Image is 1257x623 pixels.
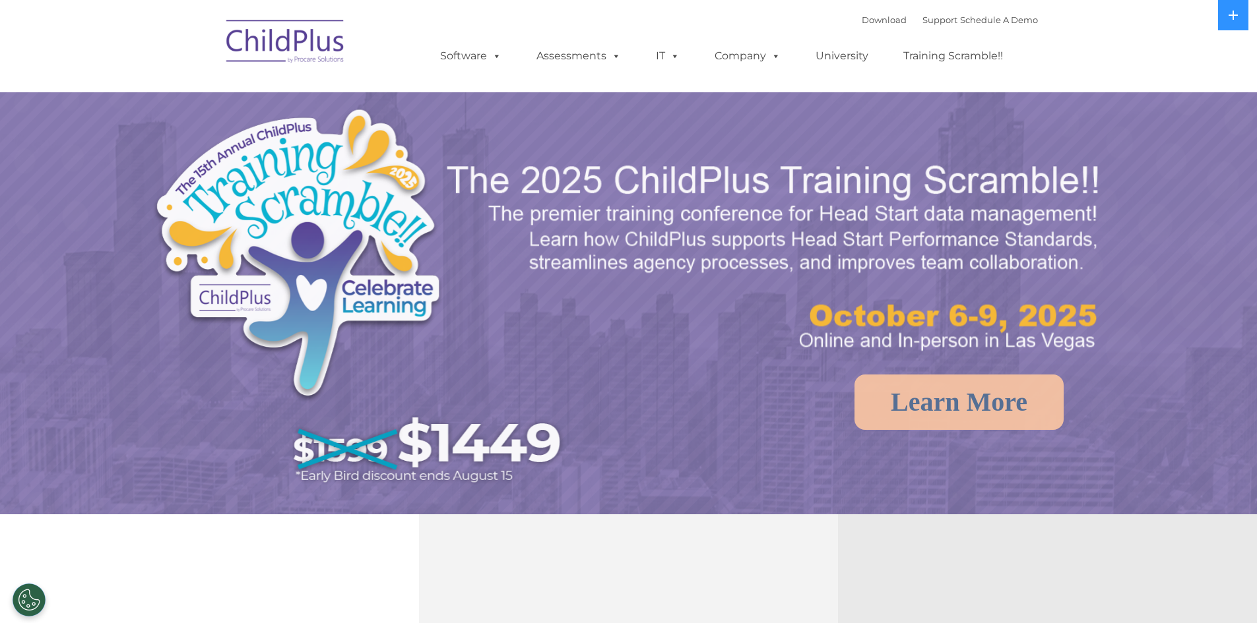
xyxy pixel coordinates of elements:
a: Software [427,43,515,69]
button: Cookies Settings [13,583,46,616]
a: Learn More [854,374,1064,430]
font: | [862,15,1038,25]
a: Schedule A Demo [960,15,1038,25]
a: Download [862,15,907,25]
a: Company [701,43,794,69]
a: IT [643,43,693,69]
a: Training Scramble!! [890,43,1016,69]
img: ChildPlus by Procare Solutions [220,11,352,76]
a: Assessments [523,43,634,69]
a: Support [922,15,957,25]
a: University [802,43,882,69]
